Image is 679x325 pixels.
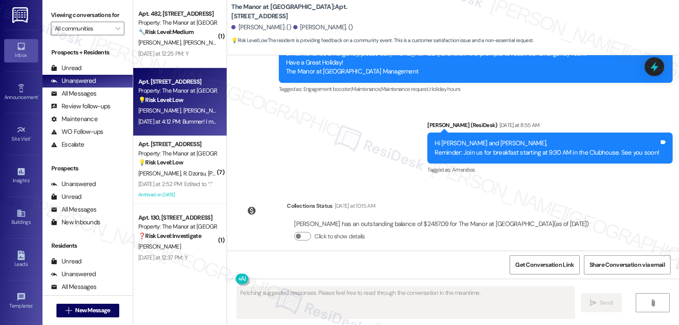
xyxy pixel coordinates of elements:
div: Property: The Manor at [GEOGRAPHIC_DATA] [138,149,217,158]
span: Engagement booster , [303,85,352,93]
span: New Message [75,306,110,315]
i:  [115,25,120,32]
div: [DATE] at 12:25 PM: Y [138,50,188,57]
div: WO Follow-ups [51,127,103,136]
div: [PERSON_NAME]. () [293,23,353,32]
div: Archived on [DATE] [137,189,218,200]
strong: 🔧 Risk Level: Medium [138,28,194,36]
div: Unanswered [51,180,96,189]
span: Holiday hours [429,85,461,93]
div: Collections Status [287,201,332,210]
textarea: Fetching suggested responses. Please feel free to read through the conversation in the meantime. [237,287,575,319]
div: Unread [51,192,81,201]
div: All Messages [51,89,96,98]
span: Maintenance request , [381,85,429,93]
div: [PERSON_NAME] (ResiDesk) [427,121,673,133]
div: Unanswered [51,76,96,85]
span: [PERSON_NAME] [138,170,183,177]
div: [DATE] at 8:55 AM [497,121,540,130]
div: [PERSON_NAME]. () [231,23,291,32]
div: [DATE] at 10:15 AM [333,201,375,210]
div: [PERSON_NAME] has an outstanding balance of $2487.09 for The Manor at [GEOGRAPHIC_DATA] (as of [D... [294,220,589,229]
button: Get Conversation Link [510,255,579,274]
div: Tagged as: [427,164,673,176]
div: Unread [51,64,81,73]
div: [DATE] at 2:52 PM: Edited to “.” [138,180,213,188]
span: : The resident is providing feedback on a community event. This is a customer satisfaction issue ... [231,36,533,45]
a: Insights • [4,164,38,187]
button: Send [581,293,622,312]
img: ResiDesk Logo [12,7,30,23]
span: • [33,302,34,308]
div: Property: The Manor at [GEOGRAPHIC_DATA] [138,18,217,27]
div: Prospects [42,164,133,173]
label: Viewing conversations for [51,8,124,22]
span: • [29,176,31,182]
span: [PERSON_NAME] [138,39,183,46]
span: [PERSON_NAME] [208,170,250,177]
span: Amenities [452,166,475,173]
span: Send [600,298,613,307]
div: Property: The Manor at [GEOGRAPHIC_DATA] [138,222,217,231]
div: Apt. 482, [STREET_ADDRESS] [138,9,217,18]
a: Templates • [4,290,38,313]
strong: 💡 Risk Level: Low [138,96,183,104]
span: R. Dzorsu [183,170,208,177]
span: [PERSON_NAME] [138,243,181,250]
div: Residents [42,241,133,250]
div: Unanswered [51,270,96,279]
span: Get Conversation Link [515,260,574,269]
span: • [38,93,39,99]
div: Escalate [51,140,84,149]
a: Buildings [4,206,38,229]
button: Share Conversation via email [584,255,671,274]
input: All communities [55,22,111,35]
label: Click to show details [314,232,365,241]
div: Property: The Manor at [GEOGRAPHIC_DATA] [138,86,217,95]
div: Maintenance [51,115,98,124]
div: Apt. [STREET_ADDRESS] [138,140,217,149]
div: Apt. [STREET_ADDRESS] [138,77,217,86]
div: Hi [PERSON_NAME] and [PERSON_NAME], Reminder: Join us for breakfast starting at 9:30 AM in the Cl... [435,139,659,157]
strong: 💡 Risk Level: Low [138,158,183,166]
div: Prospects + Residents [42,48,133,57]
div: Review follow-ups [51,102,110,111]
div: [DATE] at 12:37 PM: Y [138,254,188,261]
span: Share Conversation via email [589,260,665,269]
b: The Manor at [GEOGRAPHIC_DATA]: Apt. [STREET_ADDRESS] [231,3,401,21]
i:  [650,300,656,306]
span: [PERSON_NAME] [183,107,226,114]
div: All Messages [51,205,96,214]
div: All Messages [51,283,96,291]
i:  [590,300,596,306]
div: New Inbounds [51,218,100,227]
div: [DATE] at 4:12 PM: Bummer! I missed breakfast because I was at work. Next time, can these types o... [138,118,590,125]
span: [PERSON_NAME] [138,107,183,114]
span: • [31,135,32,141]
strong: ❓ Risk Level: Investigate [138,232,201,240]
button: New Message [56,304,119,317]
div: Unread [51,257,81,266]
i:  [65,307,72,314]
span: [PERSON_NAME] Akkidas [183,39,246,46]
span: Maintenance , [351,85,381,93]
strong: 💡 Risk Level: Low [231,37,267,44]
div: Apt. 130, [STREET_ADDRESS] [138,213,217,222]
a: Site Visit • [4,123,38,146]
a: Leads [4,248,38,271]
div: Tagged as: [279,83,673,95]
a: Inbox [4,39,38,62]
